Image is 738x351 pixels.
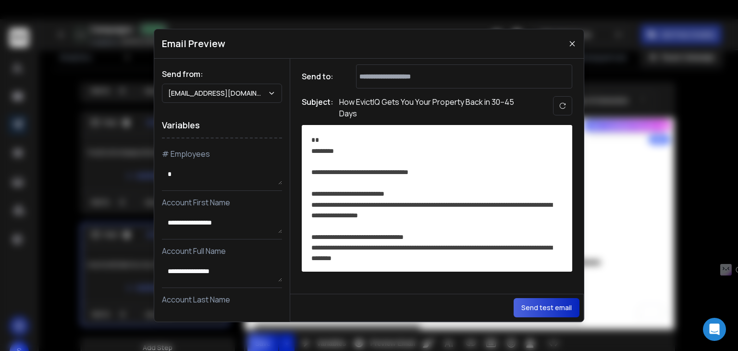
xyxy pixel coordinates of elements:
[514,298,579,317] button: Send test email
[162,113,282,138] h1: Variables
[162,148,282,160] p: # Employees
[703,318,726,341] div: Open Intercom Messenger
[302,71,340,82] h1: Send to:
[162,294,282,305] p: Account Last Name
[162,37,225,50] h1: Email Preview
[339,96,531,119] p: How EvictIQ Gets You Your Property Back in 30–45 Days
[168,88,268,98] p: [EMAIL_ADDRESS][DOMAIN_NAME]
[162,245,282,257] p: Account Full Name
[162,68,282,80] h1: Send from:
[302,96,333,119] h1: Subject:
[162,197,282,208] p: Account First Name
